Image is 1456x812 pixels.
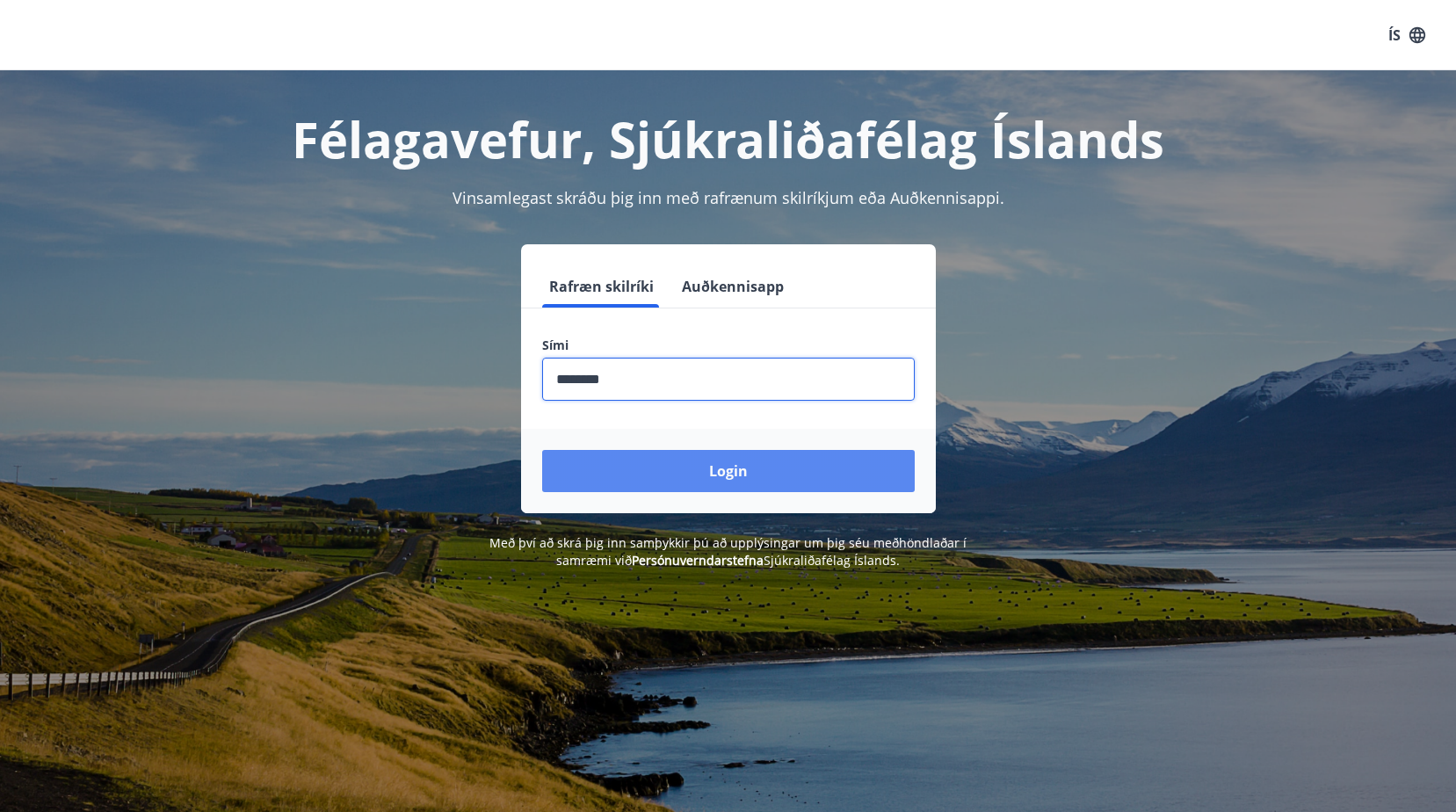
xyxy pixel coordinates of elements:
span: Vinsamlegast skráðu þig inn með rafrænum skilríkjum eða Auðkennisappi. [453,187,1004,208]
button: Rafræn skilríki [542,265,661,308]
label: Sími [542,337,915,354]
button: Login [542,450,915,492]
span: Með því að skrá þig inn samþykkir þú að upplýsingar um þig séu meðhöndlaðar í samræmi við Sjúkral... [489,534,967,569]
a: Persónuverndarstefna [632,552,764,569]
button: ÍS [1379,19,1435,51]
button: Auðkennisapp [675,265,791,308]
h1: Félagavefur, Sjúkraliðafélag Íslands [117,105,1340,172]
